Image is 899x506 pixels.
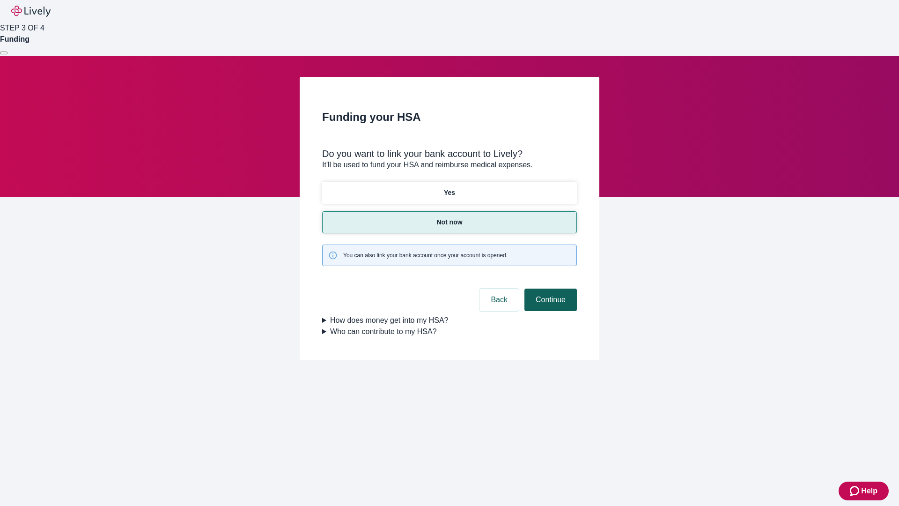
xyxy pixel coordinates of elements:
button: Continue [524,289,577,311]
summary: Who can contribute to my HSA? [322,326,577,337]
p: Yes [444,188,455,198]
summary: How does money get into my HSA? [322,315,577,326]
button: Back [479,289,519,311]
button: Not now [322,211,577,233]
span: You can also link your bank account once your account is opened. [343,251,508,260]
p: It'll be used to fund your HSA and reimburse medical expenses. [322,159,577,171]
span: Help [861,485,877,497]
p: Not now [436,217,462,227]
div: Do you want to link your bank account to Lively? [322,148,577,159]
svg: Zendesk support icon [850,485,861,497]
button: Zendesk support iconHelp [839,482,889,500]
img: Lively [11,6,51,17]
button: Yes [322,182,577,204]
h2: Funding your HSA [322,109,577,126]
